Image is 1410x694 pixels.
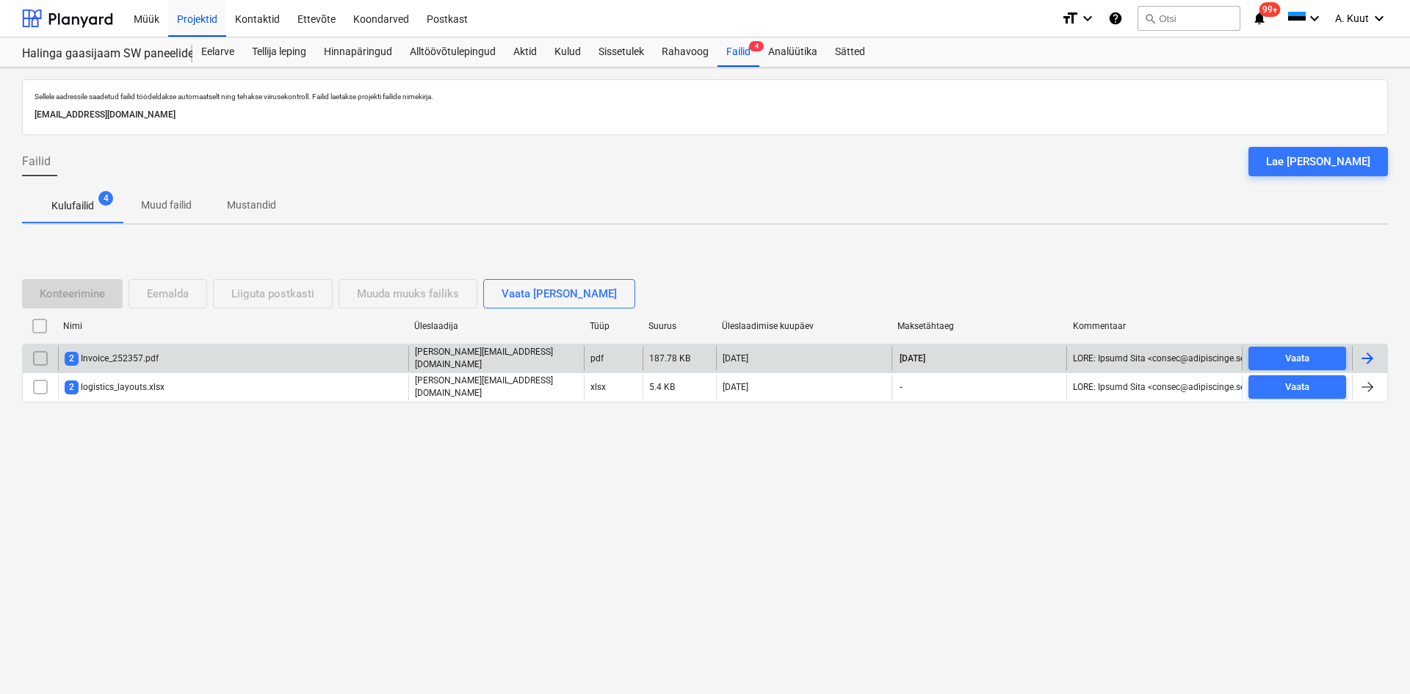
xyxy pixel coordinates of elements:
i: keyboard_arrow_down [1370,10,1388,27]
div: 187.78 KB [649,353,690,364]
span: 2 [65,380,79,394]
span: Failid [22,153,51,170]
div: Lae [PERSON_NAME] [1266,152,1370,171]
div: Tüüp [590,321,637,331]
button: Otsi [1138,6,1240,31]
a: Analüütika [759,37,826,67]
div: Failid [717,37,759,67]
a: Kulud [546,37,590,67]
i: keyboard_arrow_down [1079,10,1096,27]
span: 4 [749,41,764,51]
a: Aktid [505,37,546,67]
p: Mustandid [227,198,276,213]
div: Üleslaadimise kuupäev [722,321,886,331]
button: Vaata [1248,347,1346,370]
div: Halinga gaasijaam SW paneelide montaaž [22,46,175,62]
p: [EMAIL_ADDRESS][DOMAIN_NAME] [35,107,1375,123]
div: [DATE] [723,353,748,364]
div: logistics_layouts.xlsx [65,380,164,394]
a: Failid4 [717,37,759,67]
div: Vaata [PERSON_NAME] [502,284,617,303]
div: xlsx [590,382,606,392]
button: Lae [PERSON_NAME] [1248,147,1388,176]
div: Kommentaar [1073,321,1237,331]
div: Maksetähtaeg [897,321,1061,331]
button: Vaata [PERSON_NAME] [483,279,635,308]
a: Hinnapäringud [315,37,401,67]
a: Sätted [826,37,874,67]
i: notifications [1252,10,1267,27]
div: Invoice_252357.pdf [65,352,159,366]
div: Suurus [648,321,710,331]
a: Tellija leping [243,37,315,67]
span: - [898,381,904,394]
div: Vestlusvidin [1337,623,1410,694]
div: Vaata [1285,350,1309,367]
button: Vaata [1248,375,1346,399]
i: keyboard_arrow_down [1306,10,1323,27]
p: Kulufailid [51,198,94,214]
div: pdf [590,353,604,364]
div: Üleslaadija [414,321,578,331]
p: [PERSON_NAME][EMAIL_ADDRESS][DOMAIN_NAME] [415,346,578,371]
span: 2 [65,352,79,366]
a: Sissetulek [590,37,653,67]
iframe: Chat Widget [1337,623,1410,694]
div: 5.4 KB [649,382,675,392]
div: [DATE] [723,382,748,392]
span: A. Kuut [1335,12,1369,24]
p: Muud failid [141,198,192,213]
i: format_size [1061,10,1079,27]
div: Vaata [1285,379,1309,396]
span: 4 [98,191,113,206]
a: Eelarve [192,37,243,67]
p: Sellele aadressile saadetud failid töödeldakse automaatselt ning tehakse viirusekontroll. Failid ... [35,92,1375,101]
span: [DATE] [898,353,927,365]
a: Alltöövõtulepingud [401,37,505,67]
span: search [1144,12,1156,24]
a: Rahavoog [653,37,717,67]
i: Abikeskus [1108,10,1123,27]
p: [PERSON_NAME][EMAIL_ADDRESS][DOMAIN_NAME] [415,375,578,400]
div: Nimi [63,321,402,331]
span: 99+ [1259,2,1281,17]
